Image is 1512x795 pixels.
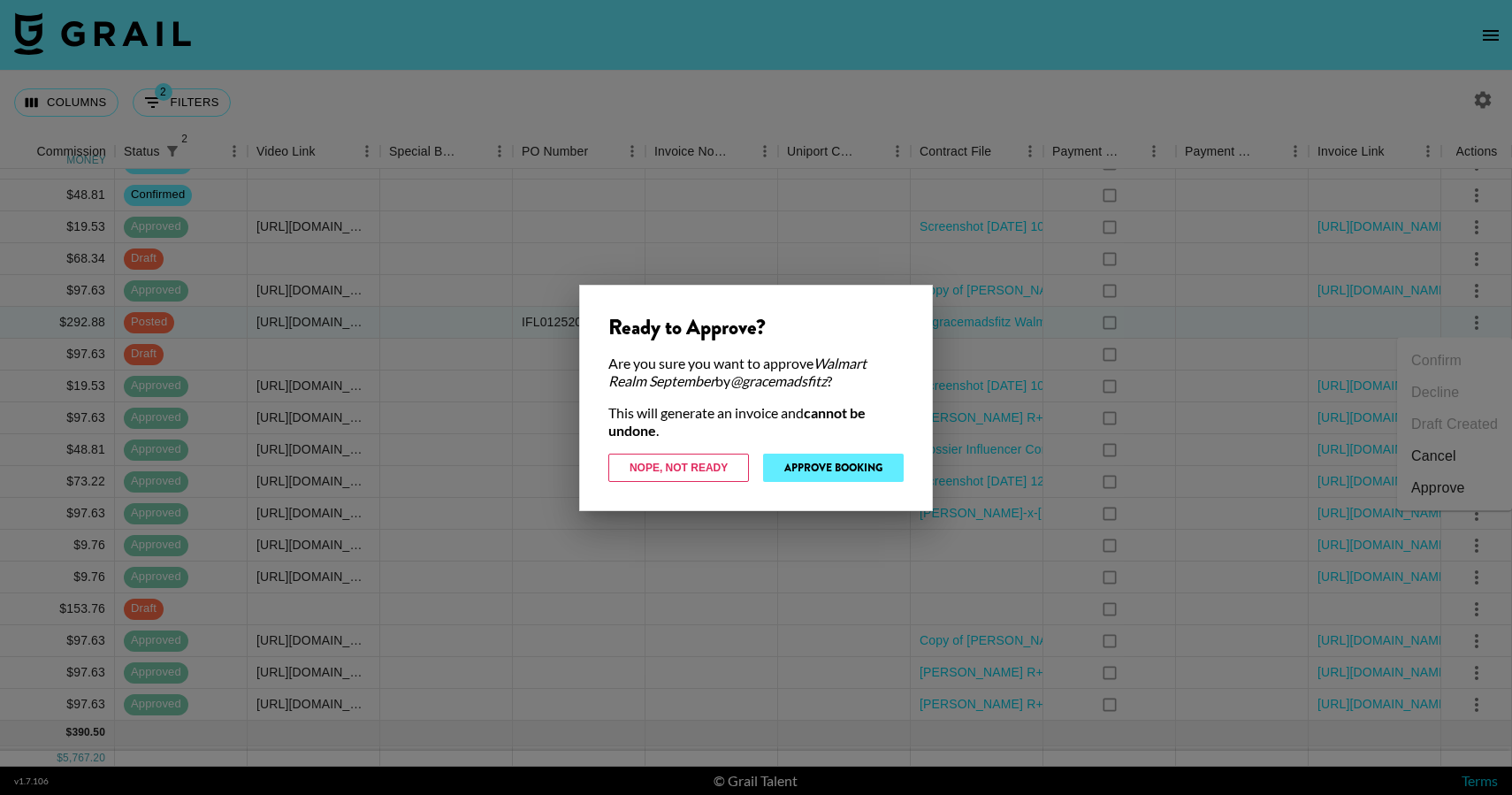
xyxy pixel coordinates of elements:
div: Ready to Approve? [608,314,904,340]
button: Approve Booking [763,454,904,482]
em: @ gracemadsfitz [730,372,827,389]
div: This will generate an invoice and . [608,404,904,440]
div: Are you sure you want to approve by ? [608,355,904,390]
strong: cannot be undone [608,404,866,439]
button: Nope, Not Ready [608,454,749,482]
em: Walmart Realm September [608,355,867,389]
